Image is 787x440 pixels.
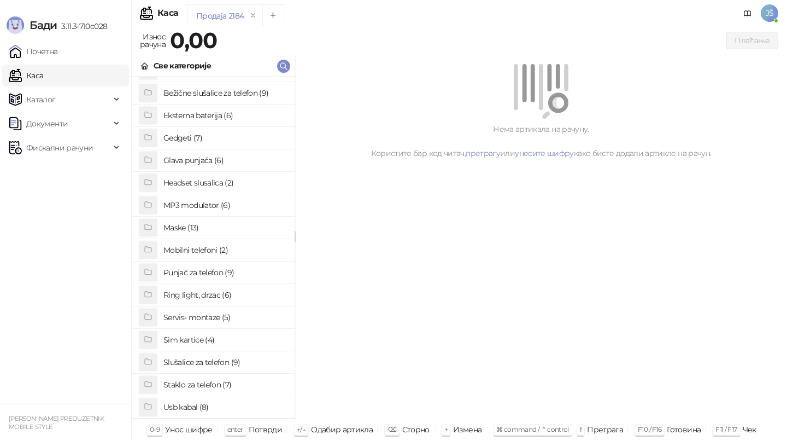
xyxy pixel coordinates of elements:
span: 0-9 [150,425,160,433]
h4: Slušalice za telefon (9) [163,354,286,371]
div: Чек [743,422,756,437]
img: Logo [7,16,24,34]
div: Нема артикала на рачуну. Користите бар код читач, или како бисте додали артикле на рачун. [308,123,774,159]
div: Каса [157,9,178,18]
span: enter [227,425,243,433]
h4: Ring light, drzac (6) [163,286,286,304]
span: JŠ [761,4,778,22]
h4: Staklo za telefon (7) [163,376,286,393]
button: Плаћање [726,32,778,49]
a: Каса [9,65,43,86]
div: grid [132,77,295,419]
span: f [580,425,582,433]
button: remove [246,11,260,20]
div: Сторно [402,422,430,437]
a: Документација [739,4,756,22]
a: претрагу [466,148,500,158]
h4: MP3 modulator (6) [163,196,286,214]
div: Потврди [249,422,283,437]
span: F11 / F17 [715,425,737,433]
div: Продаја 2184 [196,10,244,22]
h4: Eksterna baterija (6) [163,107,286,124]
span: F10 / F16 [638,425,661,433]
h4: Servis- montaze (5) [163,309,286,326]
h4: Punjač za telefon (9) [163,264,286,281]
span: ↑/↓ [297,425,306,433]
div: Износ рачуна [138,30,168,51]
div: Све категорије [154,60,211,72]
div: Измена [453,422,481,437]
div: Готовина [667,422,701,437]
span: Бади [30,19,57,32]
h4: Usb kabal (8) [163,398,286,416]
a: Почетна [9,40,58,62]
strong: 0,00 [170,27,217,54]
h4: Gedgeti (7) [163,129,286,147]
span: Каталог [26,89,56,111]
h4: Sim kartice (4) [163,331,286,349]
span: Фискални рачуни [26,137,93,159]
a: унесите шифру [515,148,574,158]
small: [PERSON_NAME] PREDUZETNIK MOBILE STYLE [9,415,104,431]
h4: Mobilni telefoni (2) [163,241,286,259]
span: + [444,425,448,433]
span: Документи [26,113,68,135]
div: Одабир артикла [311,422,373,437]
span: 3.11.3-710c028 [57,21,107,31]
span: ⌘ command / ⌃ control [496,425,569,433]
h4: Maske (13) [163,219,286,236]
div: Унос шифре [165,422,213,437]
h4: Headset slusalica (2) [163,174,286,192]
span: ⌫ [387,425,396,433]
button: Add tab [262,4,284,26]
div: Претрага [587,422,623,437]
h4: Bežične slušalice za telefon (9) [163,84,286,102]
h4: Glava punjača (6) [163,152,286,169]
